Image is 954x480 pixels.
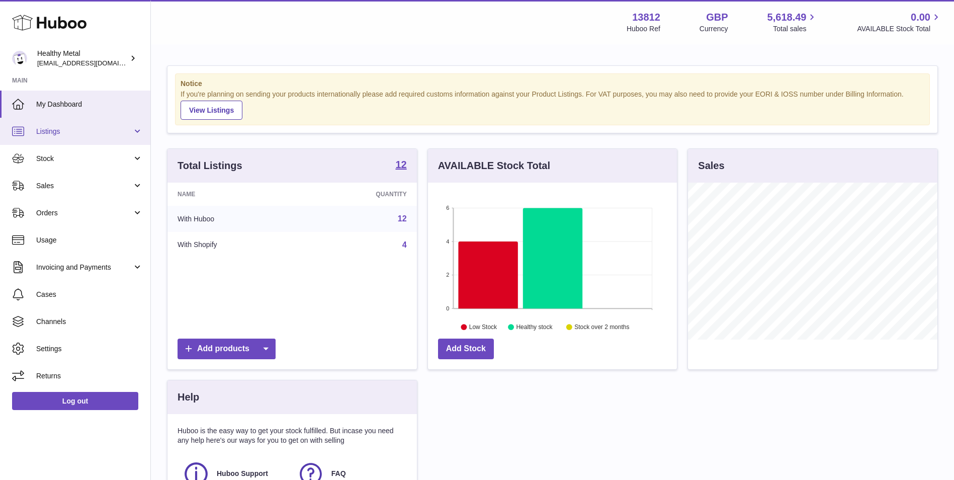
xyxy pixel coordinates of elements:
[36,127,132,136] span: Listings
[446,305,449,311] text: 0
[446,272,449,278] text: 2
[167,183,302,206] th: Name
[438,339,494,359] a: Add Stock
[167,232,302,258] td: With Shopify
[36,235,143,245] span: Usage
[469,324,497,331] text: Low Stock
[36,154,132,164] span: Stock
[178,426,407,445] p: Huboo is the easy way to get your stock fulfilled. But incase you need any help here's our ways f...
[36,371,143,381] span: Returns
[217,469,268,478] span: Huboo Support
[302,183,416,206] th: Quantity
[36,317,143,327] span: Channels
[574,324,629,331] text: Stock over 2 months
[36,208,132,218] span: Orders
[181,101,242,120] a: View Listings
[632,11,660,24] strong: 13812
[911,11,930,24] span: 0.00
[698,159,724,173] h3: Sales
[857,24,942,34] span: AVAILABLE Stock Total
[706,11,728,24] strong: GBP
[446,238,449,245] text: 4
[178,339,276,359] a: Add products
[36,263,132,272] span: Invoicing and Payments
[178,390,199,404] h3: Help
[36,290,143,299] span: Cases
[181,79,924,89] strong: Notice
[516,324,553,331] text: Healthy stock
[767,11,807,24] span: 5,618.49
[398,214,407,223] a: 12
[36,344,143,354] span: Settings
[181,90,924,120] div: If you're planning on sending your products internationally please add required customs informati...
[446,205,449,211] text: 6
[37,49,128,68] div: Healthy Metal
[438,159,550,173] h3: AVAILABLE Stock Total
[12,51,27,66] img: internalAdmin-13812@internal.huboo.com
[773,24,818,34] span: Total sales
[37,59,148,67] span: [EMAIL_ADDRESS][DOMAIN_NAME]
[627,24,660,34] div: Huboo Ref
[395,159,406,170] strong: 12
[395,159,406,172] a: 12
[402,241,407,249] a: 4
[857,11,942,34] a: 0.00 AVAILABLE Stock Total
[12,392,138,410] a: Log out
[36,181,132,191] span: Sales
[167,206,302,232] td: With Huboo
[700,24,728,34] div: Currency
[767,11,818,34] a: 5,618.49 Total sales
[178,159,242,173] h3: Total Listings
[36,100,143,109] span: My Dashboard
[331,469,346,478] span: FAQ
